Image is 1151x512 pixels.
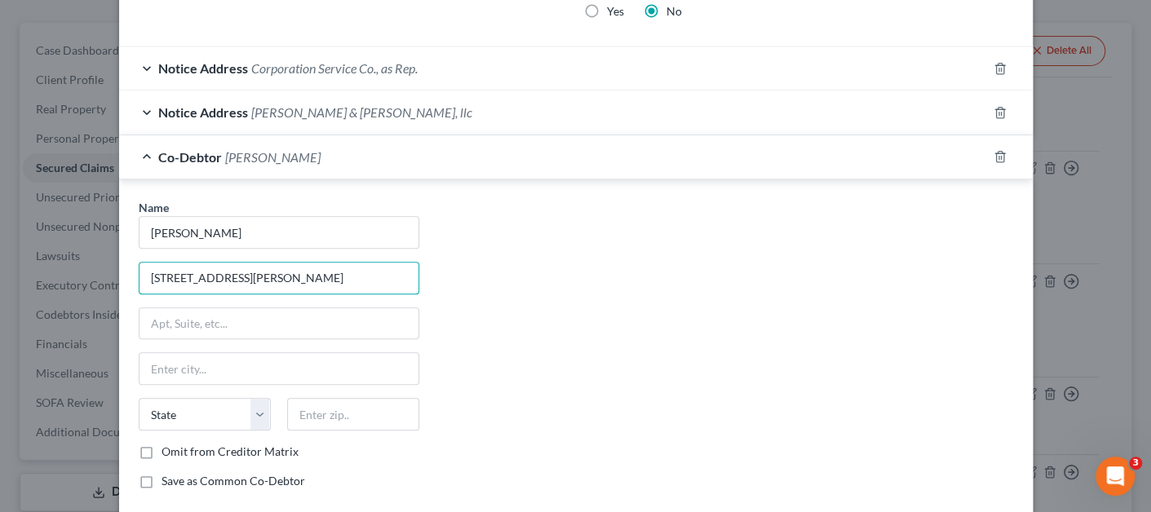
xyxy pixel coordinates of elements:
span: Name [139,201,169,214]
input: Enter name... [139,217,418,248]
input: Enter zip.. [287,398,419,430]
input: Enter city... [139,353,418,384]
span: 3 [1129,457,1142,470]
iframe: Intercom live chat [1096,457,1135,496]
span: [PERSON_NAME] & [PERSON_NAME], llc [251,104,472,120]
input: Enter address... [139,263,418,294]
span: Corporation Service Co., as Rep. [251,60,418,76]
label: Omit from Creditor Matrix [162,444,299,460]
span: Yes [607,4,624,18]
span: Notice Address [158,104,248,120]
span: [PERSON_NAME] [225,149,321,165]
span: No [666,4,682,18]
span: Co-Debtor [158,149,222,165]
label: Save as Common Co-Debtor [162,473,305,489]
input: Apt, Suite, etc... [139,308,418,339]
span: Notice Address [158,60,248,76]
